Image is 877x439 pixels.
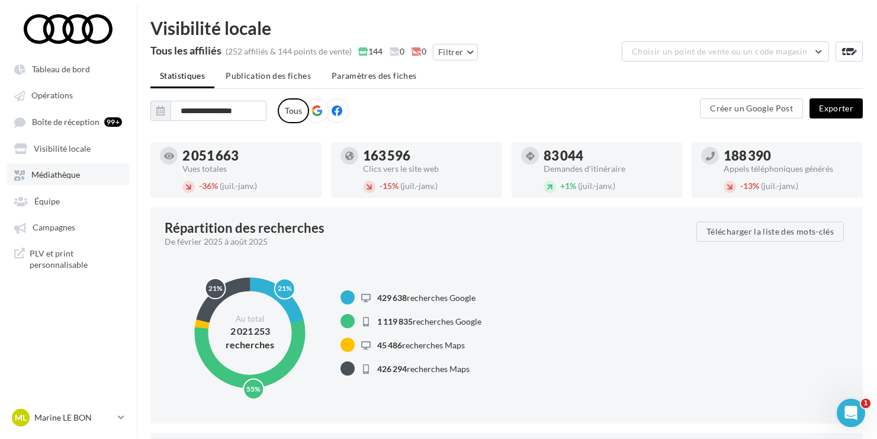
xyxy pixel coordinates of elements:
[389,46,404,57] span: 0
[433,44,478,60] button: Filtrer
[220,181,257,191] span: (juil.-janv.)
[182,149,312,162] div: 2 051 663
[740,181,759,191] span: 13%
[724,149,853,162] div: 188 390
[34,412,113,424] p: Marine LE BON
[34,143,91,153] span: Visibilité locale
[411,46,426,57] span: 0
[7,111,129,133] a: Boîte de réception 99+
[32,64,90,74] span: Tableau de bord
[696,222,844,242] button: Télécharger la liste des mots-clés
[30,248,122,271] span: PLV et print personnalisable
[761,181,798,191] span: (juil.-janv.)
[226,71,311,81] span: Publication des fiches
[226,46,352,57] div: (252 affiliés & 144 points de vente)
[560,181,565,191] span: +
[199,181,202,191] span: -
[622,41,829,62] button: Choisir un point de vente ou un code magasin
[377,340,402,350] span: 45 486
[377,340,465,350] span: recherches Maps
[165,236,687,248] div: De février 2025 à août 2025
[377,364,470,374] span: recherches Maps
[363,165,493,173] div: Clics vers le site web
[809,98,863,118] button: Exporter
[34,196,60,206] span: Équipe
[7,190,129,212] a: Équipe
[15,412,27,424] span: ML
[400,181,438,191] span: (juil.-janv.)
[632,46,807,56] span: Choisir un point de vente ou un code magasin
[724,165,853,173] div: Appels téléphoniques générés
[9,406,127,429] a: ML Marine LE BON
[104,117,122,127] div: 99+
[31,91,73,101] span: Opérations
[560,181,576,191] span: 1%
[150,19,863,37] div: Visibilité locale
[278,98,309,123] label: Tous
[377,364,407,374] span: 426 294
[380,181,383,191] span: -
[182,165,312,173] div: Vues totales
[578,181,615,191] span: (juil.-janv.)
[165,222,325,235] div: Répartition des recherches
[31,170,80,180] span: Médiathèque
[7,164,129,185] a: Médiathèque
[33,223,75,233] span: Campagnes
[332,71,416,81] span: Paramètres des fiches
[32,117,99,127] span: Boîte de réception
[7,216,129,238] a: Campagnes
[7,243,129,275] a: PLV et print personnalisable
[740,181,743,191] span: -
[861,399,870,408] span: 1
[7,137,129,159] a: Visibilité locale
[377,293,407,303] span: 429 638
[377,316,413,326] span: 1 119 835
[358,46,383,57] span: 144
[150,45,221,56] div: Tous les affiliés
[544,149,673,162] div: 83 044
[700,98,803,118] button: Créer un Google Post
[7,84,129,105] a: Opérations
[380,181,399,191] span: 15%
[7,58,129,79] a: Tableau de bord
[544,165,673,173] div: Demandes d'itinéraire
[363,149,493,162] div: 163 596
[377,293,476,303] span: recherches Google
[199,181,218,191] span: 36%
[837,399,865,427] iframe: Intercom live chat
[377,316,481,326] span: recherches Google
